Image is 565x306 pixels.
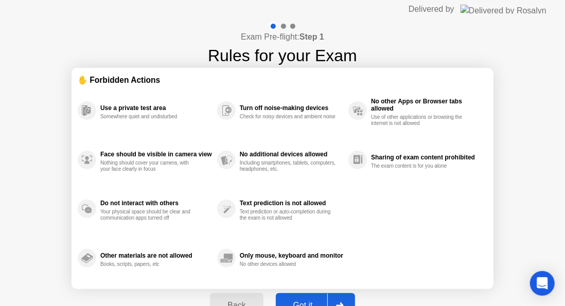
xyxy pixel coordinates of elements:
div: Your physical space should be clear and communication apps turned off [100,209,198,221]
div: Other materials are not allowed [100,252,212,259]
div: Sharing of exam content prohibited [371,154,482,161]
div: Nothing should cover your camera, with your face clearly in focus [100,160,198,172]
div: Somewhere quiet and undisturbed [100,114,198,120]
img: Delivered by Rosalyn [461,5,546,14]
h4: Exam Pre-flight: [241,31,324,43]
h1: Rules for your Exam [208,43,357,68]
div: Use a private test area [100,104,212,112]
div: Use of other applications or browsing the internet is not allowed [371,114,468,127]
div: The exam content is for you alone [371,163,468,169]
div: ✋ Forbidden Actions [78,74,487,86]
div: Only mouse, keyboard and monitor [240,252,343,259]
div: Delivered by [409,3,454,15]
div: Face should be visible in camera view [100,151,212,158]
div: No additional devices allowed [240,151,343,158]
div: Including smartphones, tablets, computers, headphones, etc. [240,160,337,172]
div: No other Apps or Browser tabs allowed [371,98,482,112]
div: Text prediction or auto-completion during the exam is not allowed [240,209,337,221]
div: No other devices allowed [240,261,337,267]
div: Books, scripts, papers, etc [100,261,198,267]
div: Check for noisy devices and ambient noise [240,114,337,120]
b: Step 1 [299,32,324,41]
div: Open Intercom Messenger [530,271,555,296]
div: Turn off noise-making devices [240,104,343,112]
div: Do not interact with others [100,200,212,207]
div: Text prediction is not allowed [240,200,343,207]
